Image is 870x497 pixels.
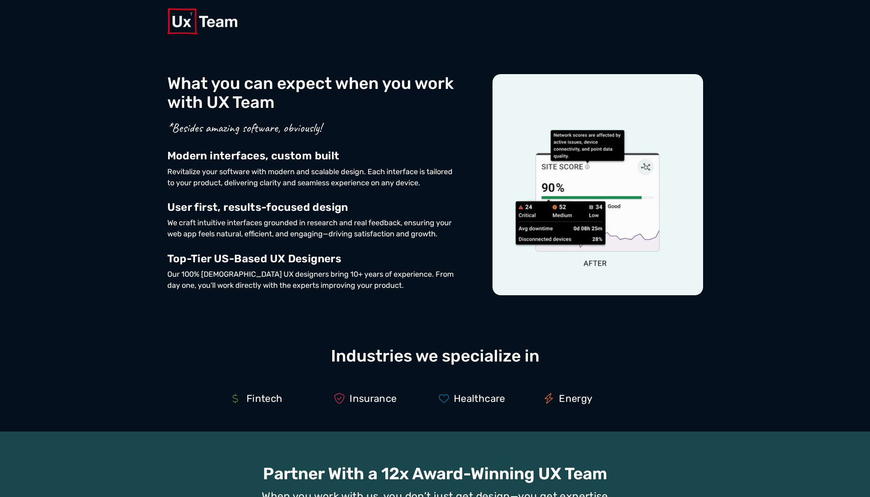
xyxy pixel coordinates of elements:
[2,116,7,121] input: Subscribe to UX Team newsletter.
[10,114,321,122] span: Subscribe to UX Team newsletter.
[167,217,460,240] p: We craft intuitive interfaces grounded in research and real feedback, ensuring your web app feels...
[167,252,460,266] p: Top-Tier US-Based UX Designers
[347,392,396,405] span: Insurance
[167,149,460,163] p: Modern interfaces, custom built
[244,392,283,405] span: Fintech
[167,269,460,291] p: Our 100% [DEMOGRAPHIC_DATA] UX designers bring 10+ years of experience. From day one, you’ll work...
[557,392,592,405] span: Energy
[452,392,505,405] span: Healthcare
[167,201,460,215] p: User first, results-focused design
[253,464,617,483] h2: Partner With a 12x Award-Winning UX Team
[167,166,460,189] p: Revitalize your software with modern and scalable design. Each interface is tailored to your prod...
[167,74,460,112] h2: What you can expect when you work with UX Team
[167,347,703,366] h2: Industries we specialize in
[167,119,460,137] p: *Besides amazing software, obviously!
[162,0,191,7] span: Last Name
